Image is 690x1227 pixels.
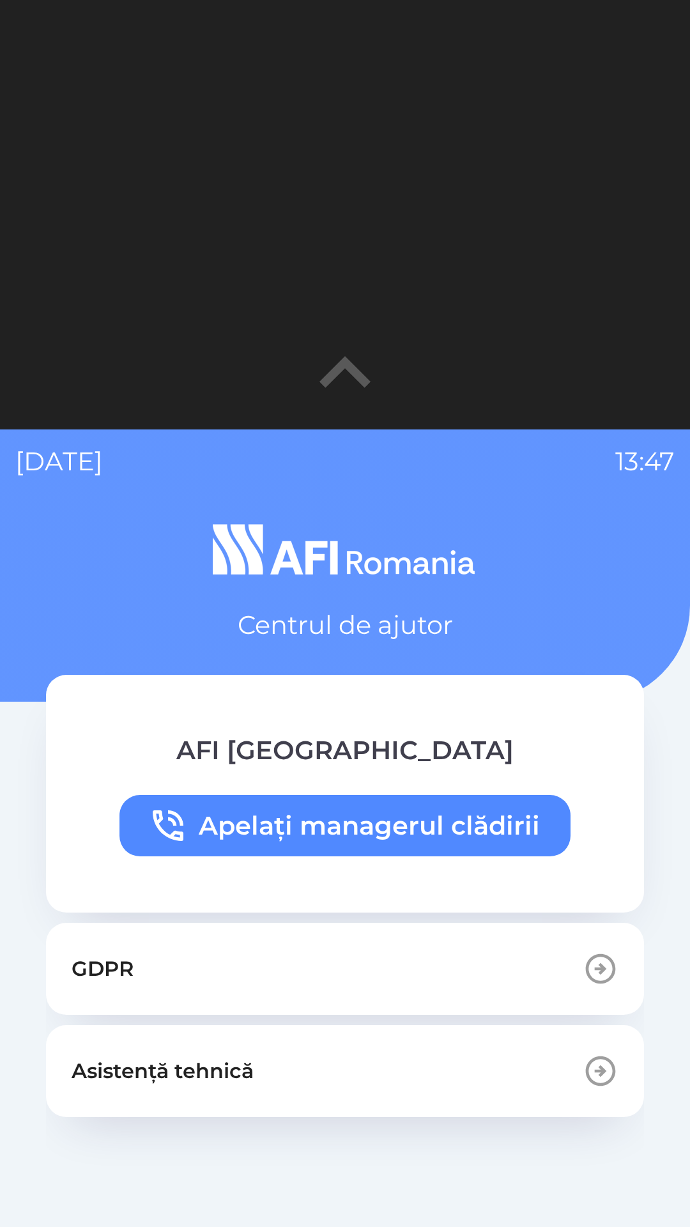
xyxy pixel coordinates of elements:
[72,1056,254,1086] p: Asistență tehnică
[119,795,571,856] button: Apelați managerul clădirii
[72,953,134,984] p: GDPR
[15,442,103,481] p: [DATE]
[46,1025,644,1117] button: Asistență tehnică
[46,923,644,1015] button: GDPR
[46,519,644,580] img: Logo
[238,606,453,644] p: Centrul de ajutor
[615,442,675,481] p: 13:47
[176,731,514,769] p: AFI [GEOGRAPHIC_DATA]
